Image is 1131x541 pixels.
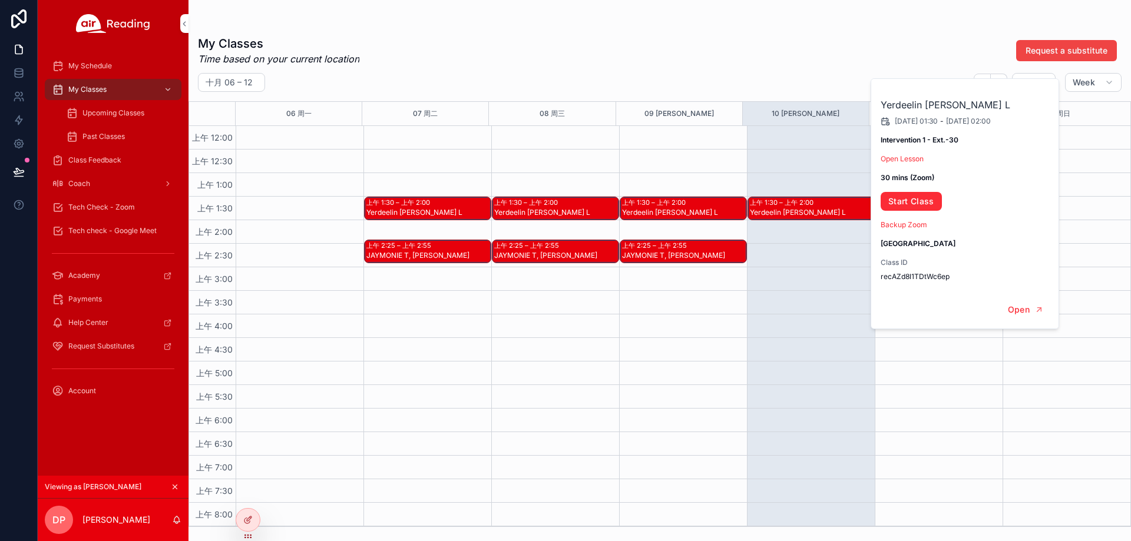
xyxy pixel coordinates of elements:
span: 上午 6:00 [193,415,236,425]
span: Account [68,386,96,396]
a: My Schedule [45,55,181,77]
span: Past Classes [82,132,125,141]
img: App logo [76,14,150,33]
div: JAYMONIE T, [PERSON_NAME] [366,251,490,260]
div: 上午 1:30 – 上午 2:00 [750,198,816,207]
span: 上午 12:00 [189,132,236,142]
div: 上午 1:30 – 上午 2:00 [494,198,561,207]
span: My Schedule [68,61,112,71]
div: Yerdeelin [PERSON_NAME] L [622,208,746,217]
a: Coach [45,173,181,194]
a: Open Lesson [881,154,924,163]
div: 上午 2:25 – 上午 2:55JAYMONIE T, [PERSON_NAME] [492,240,619,263]
div: JAYMONIE T, [PERSON_NAME] [622,251,746,260]
button: Open [1000,300,1051,320]
div: 上午 1:30 – 上午 2:00 [622,198,689,207]
div: 上午 2:25 – 上午 2:55 [622,241,690,250]
span: 上午 6:30 [193,439,236,449]
span: Viewing as [PERSON_NAME] [45,482,141,492]
a: Upcoming Classes [59,102,181,124]
span: Upcoming Classes [82,108,144,118]
p: [PERSON_NAME] [82,514,150,526]
strong: 30 mins (Zoom) [881,173,934,182]
button: 07 周二 [413,102,438,125]
span: [DATE] 01:30 [895,117,938,126]
span: Week [1073,77,1095,88]
span: Class ID [881,258,1050,267]
span: Open [1008,304,1030,315]
span: Payments [68,294,102,304]
span: Coach [68,179,90,188]
strong: [GEOGRAPHIC_DATA] [881,239,955,248]
span: 上午 1:30 [194,203,236,213]
span: DP [52,513,65,527]
div: 上午 2:25 – 上午 2:55 [494,241,562,250]
div: Yerdeelin [PERSON_NAME] L [366,208,490,217]
div: Yerdeelin [PERSON_NAME] L [750,208,874,217]
span: 上午 2:30 [193,250,236,260]
h2: Yerdeelin [PERSON_NAME] L [881,98,1050,112]
span: Request a substitute [1026,45,1107,57]
button: 08 周三 [540,102,565,125]
div: 上午 1:30 – 上午 2:00Yerdeelin [PERSON_NAME] L [492,197,619,220]
a: Account [45,380,181,401]
span: Tech check - Google Meet [68,226,157,235]
span: [DATE] [1020,77,1047,88]
a: Academy [45,265,181,286]
span: Request Substitutes [68,341,134,351]
div: 上午 2:25 – 上午 2:55JAYMONIE T, [PERSON_NAME] [620,240,746,263]
span: 上午 1:00 [194,180,236,190]
div: JAYMONIE T, [PERSON_NAME] [494,251,618,260]
span: Class Feedback [68,155,121,165]
em: Time based on your current location [198,52,359,66]
button: Week [1065,73,1122,92]
span: Tech Check - Zoom [68,203,135,212]
div: 上午 1:30 – 上午 2:00Yerdeelin [PERSON_NAME] L [620,197,746,220]
span: Academy [68,271,100,280]
button: 09 [PERSON_NAME] [644,102,714,125]
button: Back [974,74,991,92]
button: Request a substitute [1016,40,1117,61]
div: 上午 1:30 – 上午 2:00 [366,198,433,207]
button: [DATE] [1012,73,1055,92]
a: My Classes [45,79,181,100]
a: Payments [45,288,181,310]
span: 上午 12:30 [189,156,236,166]
button: 10 [PERSON_NAME] [772,102,839,125]
div: 上午 1:30 – 上午 2:00Yerdeelin [PERSON_NAME] L [365,197,491,220]
a: Backup Zoom [881,220,927,229]
div: 上午 1:30 – 上午 2:00Yerdeelin [PERSON_NAME] L [748,197,874,220]
div: Yerdeelin [PERSON_NAME] L [494,208,618,217]
span: 上午 7:00 [193,462,236,472]
div: 上午 2:25 – 上午 2:55JAYMONIE T, [PERSON_NAME] [365,240,491,263]
a: Request Substitutes [45,336,181,357]
h2: 十月 06 – 12 [206,77,253,88]
div: 上午 2:25 – 上午 2:55 [366,241,434,250]
a: Tech Check - Zoom [45,197,181,218]
button: Next [991,74,1007,92]
span: 上午 8:00 [193,509,236,519]
span: 上午 4:30 [193,344,236,354]
a: Past Classes [59,126,181,147]
span: recAZd8l1TDtWc6ep [881,272,1050,281]
span: [DATE] 02:00 [946,117,991,126]
span: 上午 4:00 [193,321,236,331]
div: scrollable content [38,47,188,417]
span: 上午 2:00 [193,227,236,237]
span: 上午 5:00 [193,368,236,378]
strong: Intervention 1 - Ext.-30 [881,135,958,144]
a: Start Class [881,192,942,211]
span: 上午 3:00 [193,274,236,284]
button: 06 周一 [286,102,312,125]
a: Tech check - Google Meet [45,220,181,241]
a: Class Feedback [45,150,181,171]
span: My Classes [68,85,107,94]
h1: My Classes [198,35,359,52]
span: - [940,117,944,126]
a: Help Center [45,312,181,333]
span: 上午 7:30 [193,486,236,496]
